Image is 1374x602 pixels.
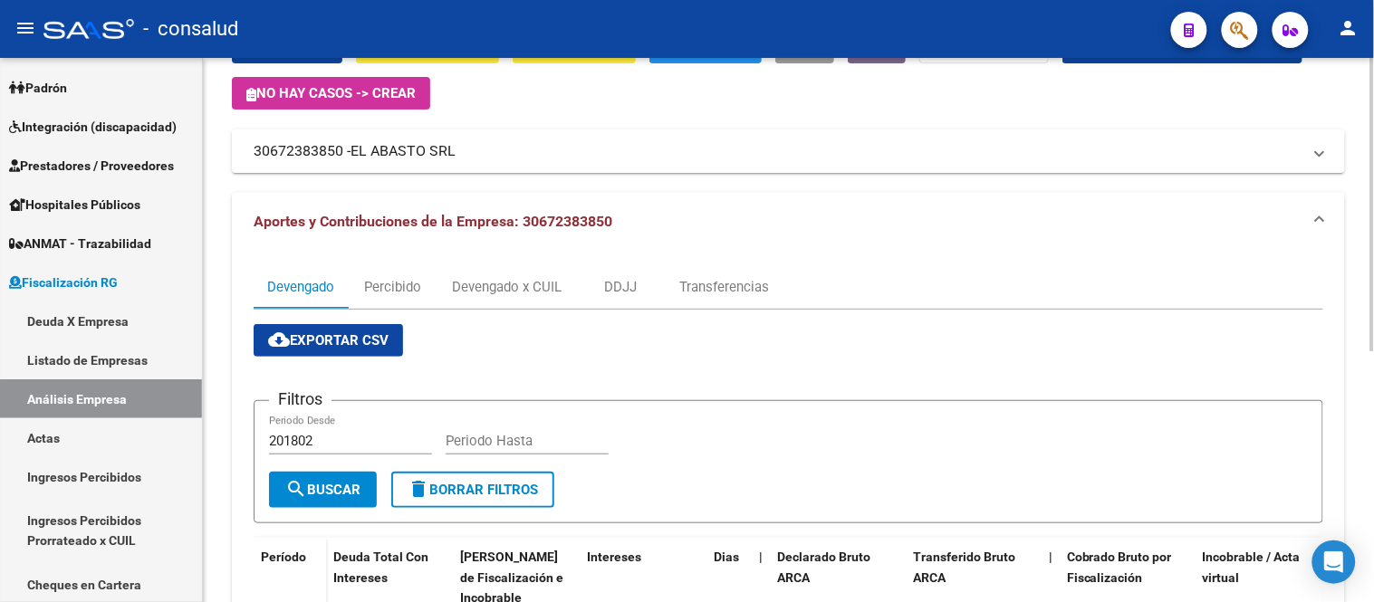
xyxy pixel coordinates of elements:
[604,277,637,297] div: DDJJ
[254,141,1302,161] mat-panel-title: 30672383850 -
[391,472,554,508] button: Borrar Filtros
[1049,549,1052,564] span: |
[9,234,151,253] span: ANMAT - Trazabilidad
[268,329,290,350] mat-icon: cloud_download
[268,332,389,349] span: Exportar CSV
[143,9,238,49] span: - consalud
[351,141,456,161] span: EL ABASTO SRL
[333,549,428,585] span: Deuda Total Con Intereses
[913,549,1015,585] span: Transferido Bruto ARCA
[714,549,739,564] span: Dias
[269,387,331,412] h3: Filtros
[9,272,118,292] span: Fiscalización RG
[1203,549,1301,585] span: Incobrable / Acta virtual
[365,277,422,297] div: Percibido
[9,156,174,176] span: Prestadores / Proveedores
[267,277,334,297] div: Devengado
[261,549,306,564] span: Período
[246,85,416,101] span: No hay casos -> Crear
[1312,540,1356,584] div: Open Intercom Messenger
[9,195,140,215] span: Hospitales Públicos
[232,129,1345,173] mat-expansion-panel-header: 30672383850 -EL ABASTO SRL
[254,324,403,357] button: Exportar CSV
[232,77,430,110] button: No hay casos -> Crear
[777,549,870,585] span: Declarado Bruto ARCA
[679,277,769,297] div: Transferencias
[9,78,67,98] span: Padrón
[1067,549,1172,585] span: Cobrado Bruto por Fiscalización
[452,277,562,297] div: Devengado x CUIL
[285,482,360,498] span: Buscar
[759,549,763,564] span: |
[408,478,429,500] mat-icon: delete
[232,193,1345,251] mat-expansion-panel-header: Aportes y Contribuciones de la Empresa: 30672383850
[269,472,377,508] button: Buscar
[1338,17,1360,39] mat-icon: person
[9,117,177,137] span: Integración (discapacidad)
[14,17,36,39] mat-icon: menu
[254,213,612,230] span: Aportes y Contribuciones de la Empresa: 30672383850
[408,482,538,498] span: Borrar Filtros
[285,478,307,500] mat-icon: search
[587,549,641,564] span: Intereses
